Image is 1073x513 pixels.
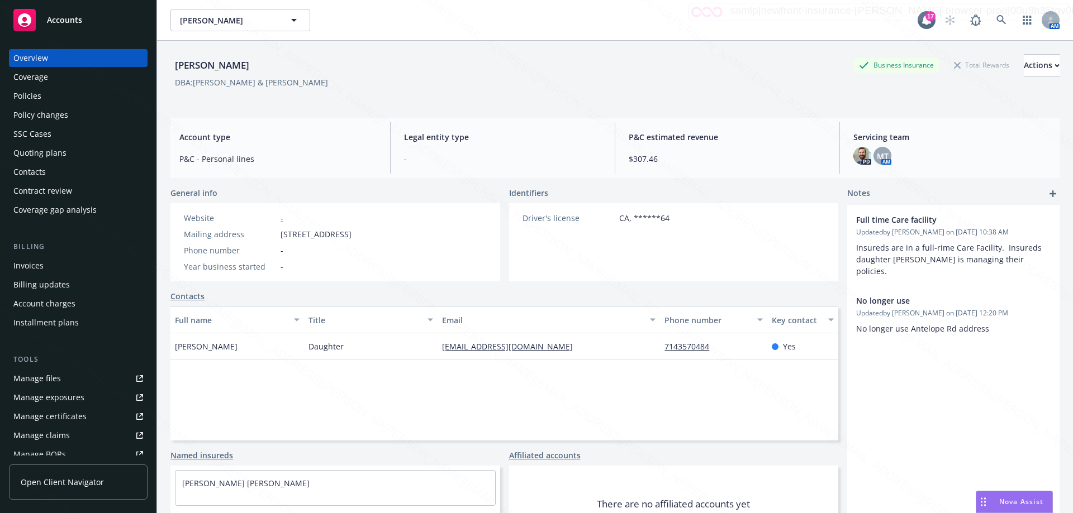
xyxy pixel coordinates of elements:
span: General info [170,187,217,199]
a: Account charges [9,295,148,313]
a: 7143570484 [664,341,718,352]
span: There are no affiliated accounts yet [597,497,750,511]
span: Insureds are in a full-rime Care Facility. Insureds daughter [PERSON_NAME] is managing their poli... [856,242,1044,276]
a: add [1046,187,1060,200]
span: Open Client Navigator [21,476,104,488]
a: Contacts [9,163,148,181]
span: $307.46 [629,153,826,165]
a: Coverage gap analysis [9,201,148,219]
div: Phone number [664,314,750,326]
div: DBA: [PERSON_NAME] & [PERSON_NAME] [175,76,328,88]
a: Manage files [9,370,148,387]
a: Contract review [9,182,148,200]
div: Billing updates [13,276,70,294]
a: - [281,213,283,223]
a: Affiliated accounts [509,449,581,461]
a: Start snowing [939,9,961,31]
a: Manage BORs [9,445,148,463]
span: Accounts [47,16,82,25]
button: Key contact [767,306,838,333]
a: Report a Bug [965,9,987,31]
a: Named insureds [170,449,233,461]
span: Nova Assist [999,497,1043,506]
button: Nova Assist [976,491,1053,513]
div: Manage claims [13,426,70,444]
div: Installment plans [13,314,79,332]
a: Coverage [9,68,148,86]
a: Manage certificates [9,407,148,425]
span: [PERSON_NAME] [180,15,277,26]
div: Title [308,314,421,326]
div: Tools [9,354,148,365]
div: Invoices [13,257,44,275]
a: Manage exposures [9,389,148,406]
a: Invoices [9,257,148,275]
div: Manage certificates [13,407,87,425]
span: - [404,153,601,165]
div: Website [184,212,276,224]
div: Contract review [13,182,72,200]
span: P&C - Personal lines [179,153,377,165]
a: Policy changes [9,106,148,124]
div: Drag to move [976,491,990,512]
div: Manage files [13,370,61,387]
div: Key contact [772,314,822,326]
div: Email [442,314,643,326]
a: Switch app [1016,9,1038,31]
div: 17 [925,11,936,21]
button: Actions [1024,54,1060,76]
span: - [281,261,283,272]
div: Total Rewards [948,58,1015,72]
div: Quoting plans [13,144,67,162]
a: [PERSON_NAME] [PERSON_NAME] [182,478,310,488]
div: Manage BORs [13,445,66,463]
span: Identifiers [509,187,548,199]
span: Updated by [PERSON_NAME] on [DATE] 10:38 AM [856,227,1051,237]
div: Account charges [13,295,75,313]
button: Email [438,306,660,333]
a: Search [990,9,1013,31]
a: SSC Cases [9,125,148,143]
span: No longer use Antelope Rd address [856,323,989,334]
a: Billing updates [9,276,148,294]
button: Phone number [660,306,767,333]
div: Full time Care facilityUpdatedby [PERSON_NAME] on [DATE] 10:38 AMInsureds are in a full-rime Care... [847,205,1060,286]
span: Yes [783,341,796,352]
div: Contacts [13,163,46,181]
span: - [281,244,283,256]
span: Legal entity type [404,131,601,143]
div: [PERSON_NAME] [170,58,254,73]
a: Installment plans [9,314,148,332]
span: No longer use [856,295,1022,306]
button: Title [304,306,438,333]
div: Driver's license [523,212,615,224]
a: Accounts [9,4,148,36]
a: Quoting plans [9,144,148,162]
div: No longer useUpdatedby [PERSON_NAME] on [DATE] 12:20 PMNo longer use Antelope Rd address [847,286,1060,343]
span: Updated by [PERSON_NAME] on [DATE] 12:20 PM [856,308,1051,318]
span: P&C estimated revenue [629,131,826,143]
span: Account type [179,131,377,143]
span: [STREET_ADDRESS] [281,228,352,240]
div: Year business started [184,261,276,272]
span: Full time Care facility [856,214,1022,226]
div: Policy changes [13,106,68,124]
span: Daughter [308,341,344,352]
div: Mailing address [184,228,276,240]
div: Policies [13,87,41,105]
a: Policies [9,87,148,105]
div: Business Insurance [853,58,939,72]
a: [EMAIL_ADDRESS][DOMAIN_NAME] [442,341,582,352]
div: Coverage gap analysis [13,201,97,219]
div: Manage exposures [13,389,84,406]
div: Billing [9,241,148,252]
span: Notes [847,187,870,200]
div: Overview [13,49,48,67]
button: [PERSON_NAME] [170,9,310,31]
span: Servicing team [853,131,1051,143]
span: MT [877,150,889,162]
a: Manage claims [9,426,148,444]
div: Actions [1024,55,1060,76]
span: [PERSON_NAME] [175,341,238,352]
